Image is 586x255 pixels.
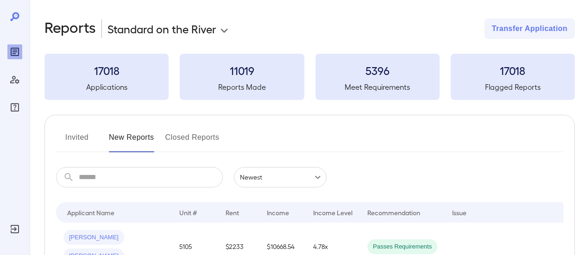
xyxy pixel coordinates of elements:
h5: Reports Made [180,81,304,93]
div: Issue [452,207,467,218]
div: Recommendation [367,207,420,218]
button: Invited [56,130,98,152]
div: Applicant Name [67,207,114,218]
h5: Meet Requirements [315,81,440,93]
button: Closed Reports [165,130,220,152]
div: Log Out [7,222,22,236]
div: Reports [7,44,22,59]
h5: Applications [44,81,169,93]
button: Transfer Application [485,19,575,39]
div: Rent [226,207,240,218]
h5: Flagged Reports [451,81,575,93]
div: FAQ [7,100,22,115]
div: Unit # [179,207,197,218]
p: Standard on the River [107,21,216,36]
h3: 17018 [451,63,575,78]
h3: 5396 [315,63,440,78]
div: Manage Users [7,72,22,87]
summary: 17018Applications11019Reports Made5396Meet Requirements17018Flagged Reports [44,54,575,100]
h3: 11019 [180,63,304,78]
div: Income [267,207,289,218]
button: New Reports [109,130,154,152]
div: Income Level [313,207,353,218]
div: Newest [234,167,327,187]
span: [PERSON_NAME] [63,233,124,242]
h3: 17018 [44,63,169,78]
h2: Reports [44,19,96,39]
span: Passes Requirements [367,243,437,251]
